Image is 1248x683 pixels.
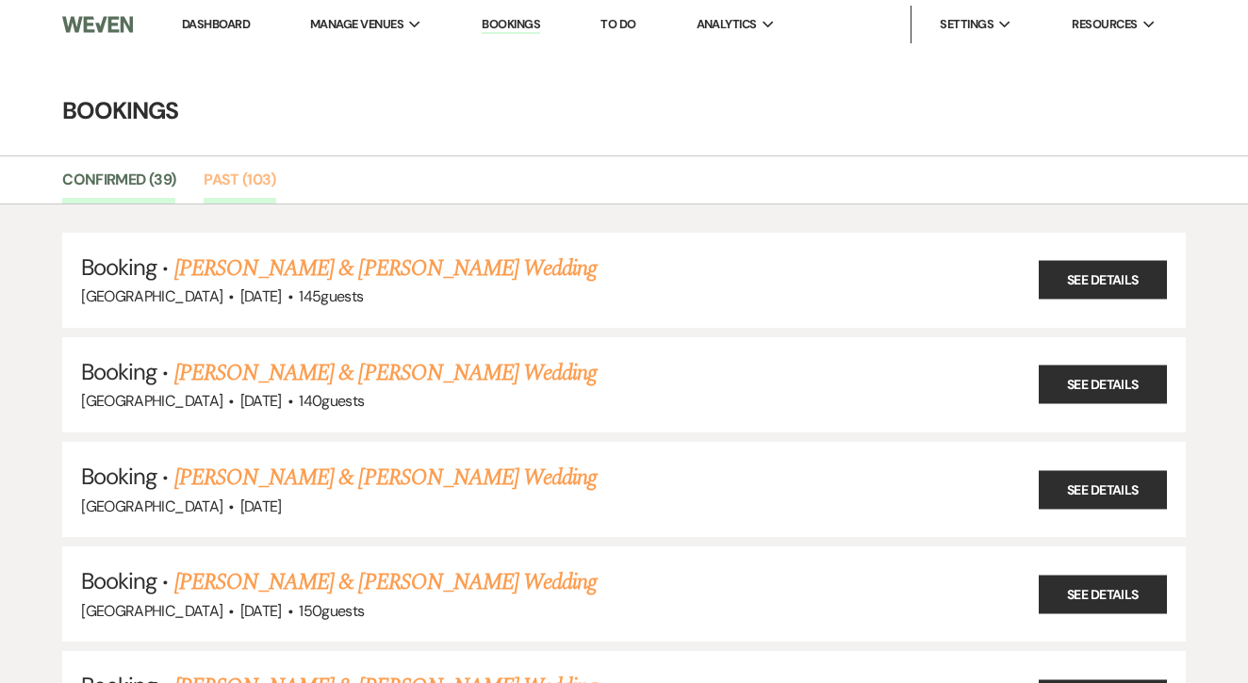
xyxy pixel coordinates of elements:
[240,601,282,621] span: [DATE]
[240,286,282,306] span: [DATE]
[1039,261,1167,300] a: See Details
[299,286,363,306] span: 145 guests
[299,391,364,411] span: 140 guests
[174,252,597,285] a: [PERSON_NAME] & [PERSON_NAME] Wedding
[1039,470,1167,509] a: See Details
[1039,366,1167,404] a: See Details
[81,286,222,306] span: [GEOGRAPHIC_DATA]
[240,391,282,411] span: [DATE]
[81,252,156,282] span: Booking
[81,462,156,491] span: Booking
[299,601,364,621] span: 150 guests
[81,496,222,516] span: [GEOGRAPHIC_DATA]
[1039,575,1167,613] a: See Details
[174,356,597,390] a: [PERSON_NAME] & [PERSON_NAME] Wedding
[204,168,276,203] a: Past (103)
[1072,15,1137,34] span: Resources
[174,565,597,599] a: [PERSON_NAME] & [PERSON_NAME] Wedding
[600,16,635,32] a: To Do
[182,16,250,32] a: Dashboard
[482,16,540,34] a: Bookings
[62,5,133,44] img: Weven Logo
[81,601,222,621] span: [GEOGRAPHIC_DATA]
[940,15,993,34] span: Settings
[174,461,597,495] a: [PERSON_NAME] & [PERSON_NAME] Wedding
[310,15,403,34] span: Manage Venues
[81,391,222,411] span: [GEOGRAPHIC_DATA]
[81,357,156,386] span: Booking
[697,15,757,34] span: Analytics
[81,566,156,595] span: Booking
[240,496,282,516] span: [DATE]
[62,168,175,203] a: Confirmed (39)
